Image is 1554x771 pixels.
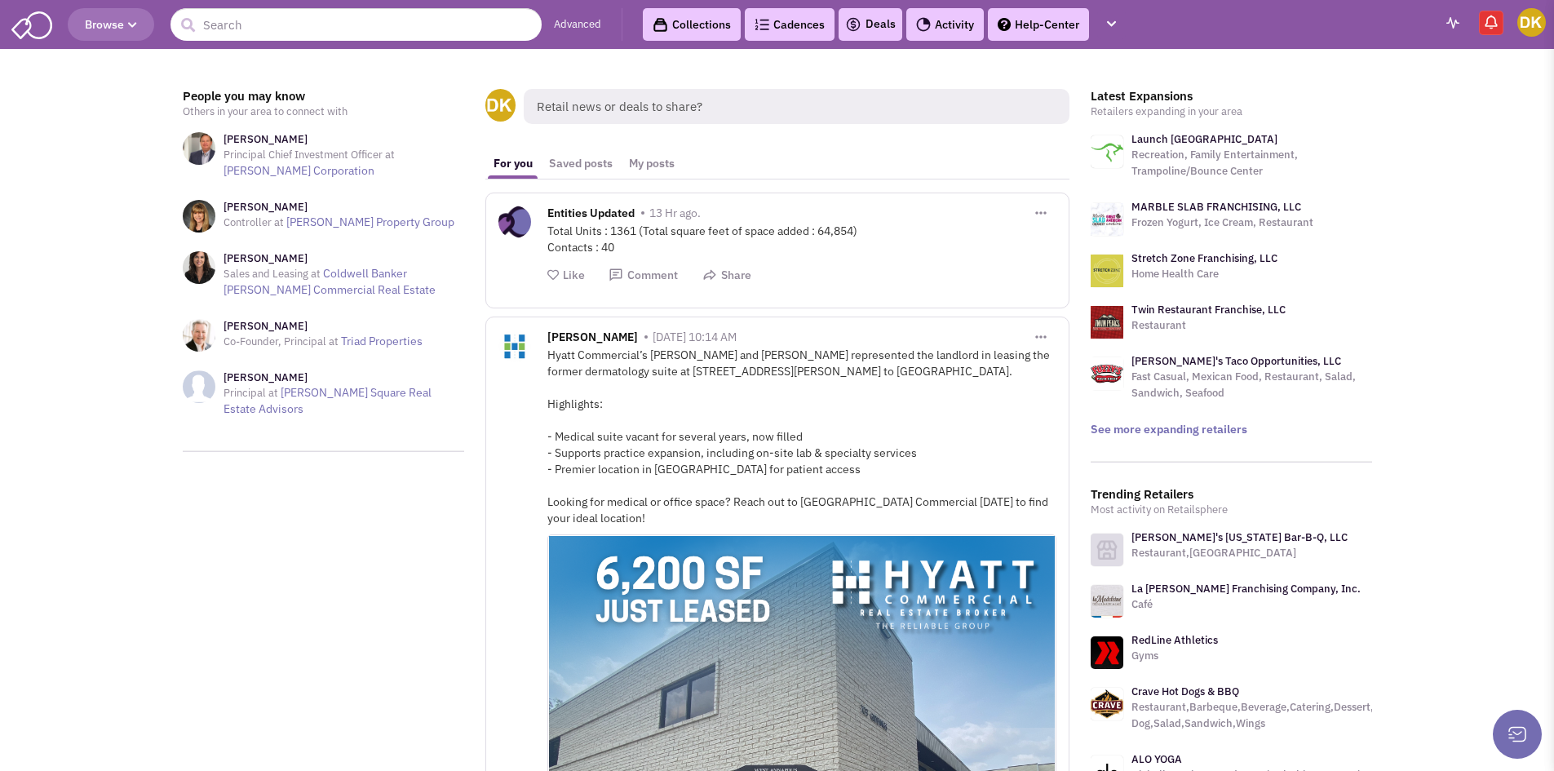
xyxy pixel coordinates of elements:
[643,8,741,41] a: Collections
[755,19,769,30] img: Cadences_logo.png
[286,215,454,229] a: [PERSON_NAME] Property Group
[1131,266,1277,282] p: Home Health Care
[224,266,436,297] a: Coldwell Banker [PERSON_NAME] Commercial Real Estate
[547,347,1056,526] div: Hyatt Commercial’s [PERSON_NAME] and [PERSON_NAME] represented the landlord in leasing the former...
[224,386,278,400] span: Principal at
[485,148,541,179] a: For you
[1131,530,1348,544] a: [PERSON_NAME]'s [US_STATE] Bar-B-Q, LLC
[1131,303,1286,317] a: Twin Restaurant Franchise, LLC
[1131,752,1182,766] a: ALO YOGA
[563,268,585,282] span: Like
[1091,502,1372,518] p: Most activity on Retailsphere
[1131,648,1218,664] p: Gyms
[1131,354,1341,368] a: [PERSON_NAME]'s Taco Opportunities, LLC
[224,319,423,334] h3: [PERSON_NAME]
[1131,633,1218,647] a: RedLine Athletics
[1131,317,1286,334] p: Restaurant
[1091,306,1123,339] img: logo
[541,148,621,179] a: Saved posts
[224,370,464,385] h3: [PERSON_NAME]
[1091,422,1247,436] a: See more expanding retailers
[85,17,137,32] span: Browse
[906,8,984,41] a: Activity
[183,104,464,120] p: Others in your area to connect with
[224,132,464,147] h3: [PERSON_NAME]
[998,18,1011,31] img: help.png
[183,370,215,403] img: NoImageAvailable1.jpg
[1131,582,1361,596] a: La [PERSON_NAME] Franchising Company, Inc.
[224,215,284,229] span: Controller at
[1131,251,1277,265] a: Stretch Zone Franchising, LLC
[653,330,737,344] span: [DATE] 10:14 AM
[845,15,896,34] a: Deals
[1131,545,1348,561] p: Restaurant,[GEOGRAPHIC_DATA]
[341,334,423,348] a: Triad Properties
[1131,132,1277,146] a: Launch [GEOGRAPHIC_DATA]
[1091,104,1372,120] p: Retailers expanding in your area
[224,200,454,215] h3: [PERSON_NAME]
[653,17,668,33] img: icon-collection-lavender-black.svg
[547,268,585,283] button: Like
[1091,89,1372,104] h3: Latest Expansions
[1131,200,1301,214] a: MARBLE SLAB FRANCHISING, LLC
[11,8,52,39] img: SmartAdmin
[1131,147,1372,179] p: Recreation, Family Entertainment, Trampoline/Bounce Center
[1131,685,1239,698] a: Crave Hot Dogs & BBQ
[1091,255,1123,287] img: logo
[1091,487,1372,502] h3: Trending Retailers
[1091,135,1123,168] img: logo
[547,330,638,348] span: [PERSON_NAME]
[1131,369,1372,401] p: Fast Casual, Mexican Food, Restaurant, Salad, Sandwich, Seafood
[224,148,395,162] span: Principal Chief Investment Officer at
[845,15,861,34] img: icon-deals.svg
[224,267,321,281] span: Sales and Leasing at
[224,385,432,416] a: [PERSON_NAME] Square Real Estate Advisors
[1091,203,1123,236] img: logo
[1131,699,1391,732] p: Restaurant,Barbeque,Beverage,Catering,Dessert,Hot Dog,Salad,Sandwich,Wings
[745,8,835,41] a: Cadences
[170,8,542,41] input: Search
[224,251,464,266] h3: [PERSON_NAME]
[554,17,601,33] a: Advanced
[1517,8,1546,37] img: Drew Kaufmann
[1131,215,1313,231] p: Frozen Yogurt, Ice Cream, Restaurant
[1131,596,1361,613] p: Café
[68,8,154,41] button: Browse
[702,268,751,283] button: Share
[916,17,931,32] img: Activity.png
[547,206,635,224] span: Entities Updated
[524,89,1069,124] span: Retail news or deals to share?
[183,89,464,104] h3: People you may know
[1091,357,1123,390] img: logo
[547,223,1056,255] div: Total Units : 1361 (Total square feet of space added : 64,854) Contacts : 40
[224,335,339,348] span: Co-Founder, Principal at
[609,268,678,283] button: Comment
[988,8,1089,41] a: Help-Center
[1091,534,1123,566] img: icon-retailer-placeholder.png
[621,148,683,179] a: My posts
[224,163,374,178] a: [PERSON_NAME] Corporation
[649,206,701,220] span: 13 Hr ago.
